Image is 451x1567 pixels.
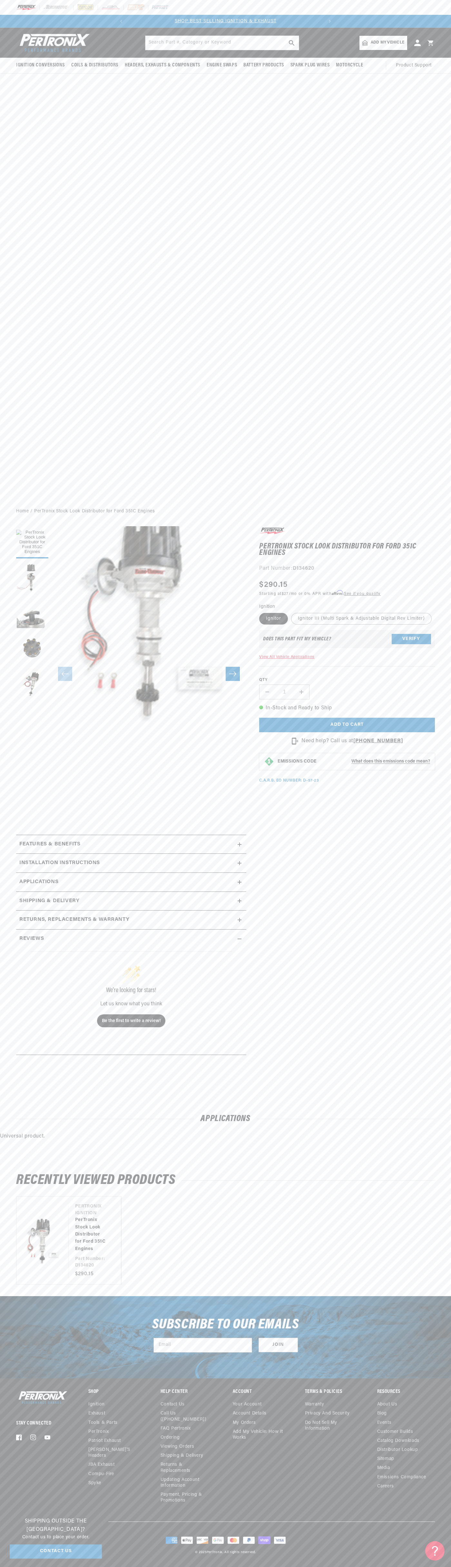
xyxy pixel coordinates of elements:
[16,835,246,854] summary: Features & Benefits
[16,508,435,515] nav: breadcrumbs
[333,58,366,73] summary: Motorcycle
[16,1390,68,1405] img: Pertronix
[31,1001,232,1007] div: Let us know what you think
[10,1534,102,1541] p: Contact us to place your order.
[359,36,407,50] a: Add my vehicle
[88,1436,121,1445] a: Patriot Exhaust
[243,62,284,69] span: Battery Products
[259,1338,298,1352] button: Subscribe
[154,1338,252,1352] input: Email
[278,759,317,764] strong: EMISSIONS CODE
[259,677,435,683] label: QTY
[122,58,203,73] summary: Headers, Exhausts & Components
[278,759,430,764] button: EMISSIONS CODEWhat does this emissions code mean?
[88,1427,109,1436] a: PerTronix
[161,1460,213,1475] a: Returns & Replacements
[16,930,246,948] summary: Reviews
[233,1427,290,1442] a: Add My Vehicle: How It Works
[16,911,246,929] summary: Returns, Replacements & Warranty
[392,634,431,644] button: Verify
[293,566,314,571] strong: D134620
[161,1442,194,1451] a: Viewing Orders
[285,36,299,50] button: search button
[161,1424,191,1433] a: FAQ Pertronix
[16,508,29,515] a: Home
[16,526,48,558] button: Load image 1 in gallery view
[259,603,276,610] legend: Ignition
[125,62,200,69] span: Headers, Exhausts & Components
[128,18,323,25] div: 1 of 2
[10,1517,102,1534] h3: Shipping Outside the [GEOGRAPHIC_DATA]?
[305,1402,324,1409] a: Warranty
[207,1551,222,1554] a: PerTronix
[351,759,430,764] strong: What does this emissions code mean?
[161,1490,218,1505] a: Payment, Pricing & Promotions
[88,1460,115,1469] a: JBA Exhaust
[233,1402,262,1409] a: Your account
[145,36,299,50] input: Search Part #, Category or Keyword
[58,667,72,681] button: Slide left
[19,840,80,849] h2: Features & Benefits
[16,526,246,822] media-gallery: Gallery Viewer
[88,1402,105,1409] a: Ignition
[377,1454,394,1464] a: Sitemap
[31,987,232,994] div: We’re looking for stars!
[336,62,363,69] span: Motorcycle
[16,58,68,73] summary: Ignition Conversions
[263,636,331,642] div: Does This part fit My vehicle?
[305,1409,350,1418] a: Privacy and Security
[226,667,240,681] button: Slide right
[259,543,435,557] h1: PerTronix Stock Look Distributor for Ford 351C Engines
[344,592,380,596] a: See if you qualify - Learn more about Affirm Financing (opens in modal)
[259,655,314,659] a: View All Vehicle Applications
[16,1174,435,1187] h2: RECENTLY VIEWED PRODUCTS
[377,1473,426,1482] a: Emissions compliance
[259,704,435,713] p: In-Stock and Ready to Ship
[19,916,129,924] h2: Returns, Replacements & Warranty
[152,1319,299,1331] h3: Subscribe to our emails
[259,778,319,783] p: C.A.R.B. EO Number: D-57-23
[16,1196,435,1285] ul: Slider
[34,508,155,515] a: PerTronix Stock Look Distributor for Ford 351C Engines
[16,854,246,872] summary: Installation instructions
[259,591,380,597] p: Starting at /mo or 0% APR with .
[259,613,288,625] label: Ignitor
[264,756,274,767] img: Emissions code
[161,1402,185,1409] a: Contact us
[377,1418,392,1427] a: Events
[19,897,79,905] h2: Shipping & Delivery
[16,873,246,892] a: Applications
[16,32,90,54] img: Pertronix
[377,1427,413,1436] a: Customer Builds
[203,58,240,73] summary: Engine Swaps
[332,590,343,595] span: Affirm
[88,1470,114,1479] a: Compu-Fire
[291,613,432,625] label: Ignitor III (Multi Spark & Adjustable Digital Rev Limiter)
[282,592,289,596] span: $27
[68,58,122,73] summary: Coils & Distributors
[16,62,65,69] span: Ignition Conversions
[16,633,48,665] button: Load image 4 in gallery view
[305,1418,363,1433] a: Do not sell my information
[396,58,435,73] summary: Product Support
[195,1551,223,1554] small: © 2025 .
[19,948,243,1050] div: customer reviews
[290,62,330,69] span: Spark Plug Wires
[371,40,404,46] span: Add my vehicle
[16,597,48,629] button: Load image 3 in gallery view
[224,1551,256,1554] small: All rights reserved.
[97,1014,165,1027] button: Be the first to write a review!
[301,737,403,745] p: Need help? Call us at
[287,58,333,73] summary: Spark Plug Wires
[161,1451,203,1460] a: Shipping & Delivery
[10,1544,102,1559] a: Contact Us
[88,1418,118,1427] a: Tools & Parts
[161,1475,213,1490] a: Updating Account Information
[161,1433,180,1442] a: Ordering
[353,738,403,744] a: [PHONE_NUMBER]
[240,58,287,73] summary: Battery Products
[175,19,277,24] a: SHOP BEST SELLING IGNITION & EXHAUST
[377,1436,419,1445] a: Catalog Downloads
[71,62,118,69] span: Coils & Distributors
[16,892,246,911] summary: Shipping & Delivery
